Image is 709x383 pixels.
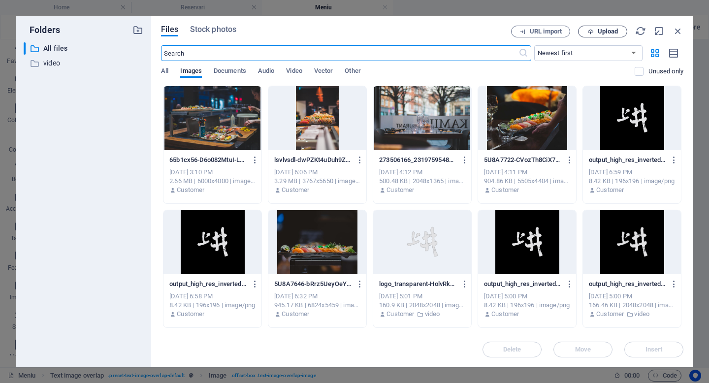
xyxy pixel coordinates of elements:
[425,310,440,319] p: video
[282,310,309,319] p: Customer
[634,310,649,319] p: video
[491,186,519,194] p: Customer
[648,67,683,76] p: Displays only files that are not in use on the website. Files added during this session can still...
[161,45,518,61] input: Search
[589,292,675,301] div: [DATE] 5:00 PM
[274,301,360,310] div: 945.17 KB | 6824x5459 | image/jpeg
[24,42,26,55] div: ​
[24,57,143,69] div: video
[484,301,570,310] div: 8.42 KB | 196x196 | image/png
[589,156,666,164] p: output_high_res_inverted-aaRfEGuok_tq2seW6OtbHQ-D46zwCxoO2BHQtwflH6CJg-ZrQE3Ta-KUfxapqE8WWlaA.png
[258,65,274,79] span: Audio
[132,25,143,35] i: Create new folder
[24,24,60,36] p: Folders
[484,168,570,177] div: [DATE] 4:11 PM
[314,65,333,79] span: Vector
[589,168,675,177] div: [DATE] 6:59 PM
[596,310,624,319] p: Customer
[484,280,561,288] p: output_high_res_inverted-aaRfEGuok_tq2seW6OtbHQ-D46zwCxoO2BHQtwflH6CJg.png
[598,29,618,34] span: Upload
[387,310,414,319] p: Customer
[274,177,360,186] div: 3.29 MB | 3767x5650 | image/jpeg
[161,24,178,35] span: Files
[589,301,675,310] div: 166.46 KB | 2048x2048 | image/png
[177,310,204,319] p: Customer
[387,186,414,194] p: Customer
[214,65,246,79] span: Documents
[530,29,562,34] span: URL import
[169,156,246,164] p: 65b1cx56-D6o082MtuI-LxqwxWIVSUw.jpg
[511,26,570,37] button: URL import
[596,186,624,194] p: Customer
[177,186,204,194] p: Customer
[635,26,646,36] i: Reload
[491,310,519,319] p: Customer
[43,43,125,54] p: All files
[169,177,256,186] div: 2.66 MB | 6000x4000 | image/jpeg
[578,26,627,37] button: Upload
[379,301,465,310] div: 160.9 KB | 2048x2048 | image/png
[274,156,351,164] p: lsvlvsdl-dwPZKt4uDuh9ZW64qS7wuA.jpg
[589,177,675,186] div: 8.42 KB | 196x196 | image/png
[43,58,125,69] p: video
[274,168,360,177] div: [DATE] 6:06 PM
[169,280,246,288] p: output_high_res_inverted-aaRfEGuok_tq2seW6OtbHQ-D46zwCxoO2BHQtwflH6CJg-h7d-J7Uvwye8-5upfA7kfA.png
[180,65,202,79] span: Images
[274,280,351,288] p: 5U8A7646-bRrz5UeyOeYIrjaua6JDwA.jpg
[379,177,465,186] div: 500.48 KB | 2048x1365 | image/jpeg
[169,301,256,310] div: 8.42 KB | 196x196 | image/png
[169,292,256,301] div: [DATE] 6:58 PM
[379,280,456,288] p: logo_transparent-HolvRkbsAwOJ6GpXSuxSYg.png
[654,26,665,36] i: Minimize
[484,292,570,301] div: [DATE] 5:00 PM
[379,156,456,164] p: 273506166_2319759548165577_8452609882150957972_n-C5duwrUCH6yoYb79dYj9FA.jpg
[161,65,168,79] span: All
[379,168,465,177] div: [DATE] 4:12 PM
[282,186,309,194] p: Customer
[274,292,360,301] div: [DATE] 6:32 PM
[345,65,360,79] span: Other
[379,292,465,301] div: [DATE] 5:01 PM
[484,177,570,186] div: 904.86 KB | 5505x4404 | image/jpeg
[286,65,302,79] span: Video
[169,168,256,177] div: [DATE] 3:10 PM
[589,280,666,288] p: output_high_res_inverted-aaRfEGuok_tq2seW6OtbHQ.png
[190,24,236,35] span: Stock photos
[484,156,561,164] p: 5U8A7722-CVozTh8CiX78vOcTrB8WkA.jpg
[673,26,683,36] i: Close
